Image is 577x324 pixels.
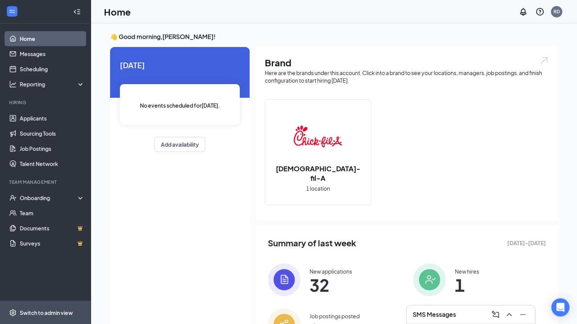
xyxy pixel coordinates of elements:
[306,184,330,193] span: 1 location
[518,310,527,319] svg: Minimize
[413,310,456,319] h3: SMS Messages
[489,308,502,321] button: ComposeMessage
[503,308,515,321] button: ChevronUp
[507,239,546,247] span: [DATE] - [DATE]
[265,69,549,84] div: Here are the brands under this account. Click into a brand to see your locations, managers, job p...
[517,308,529,321] button: Minimize
[539,56,549,65] img: open.6027fd2a22e1237b5b06.svg
[8,8,16,15] svg: WorkstreamLogo
[413,263,446,296] img: icon
[20,126,85,141] a: Sourcing Tools
[20,46,85,61] a: Messages
[310,312,360,320] div: Job postings posted
[20,111,85,126] a: Applicants
[553,8,560,15] div: RD
[310,278,352,292] span: 32
[20,221,85,236] a: DocumentsCrown
[519,7,528,16] svg: Notifications
[9,194,17,202] svg: UserCheck
[154,137,205,152] button: Add availability
[491,310,500,319] svg: ComposeMessage
[551,298,569,316] div: Open Intercom Messenger
[20,61,85,77] a: Scheduling
[20,141,85,156] a: Job Postings
[73,8,81,16] svg: Collapse
[104,5,131,18] h1: Home
[110,33,558,41] h3: 👋 Good morning, [PERSON_NAME] !
[20,205,85,221] a: Team
[455,278,479,292] span: 1
[20,31,85,46] a: Home
[268,263,300,296] img: icon
[9,309,17,316] svg: Settings
[20,80,85,88] div: Reporting
[20,236,85,251] a: SurveysCrown
[20,156,85,171] a: Talent Network
[294,112,342,161] img: Chick-fil-A
[265,56,549,69] h1: Brand
[268,236,356,250] span: Summary of last week
[9,80,17,88] svg: Analysis
[9,99,83,106] div: Hiring
[120,59,240,71] span: [DATE]
[535,7,544,16] svg: QuestionInfo
[9,179,83,185] div: Team Management
[20,194,78,202] div: Onboarding
[140,101,220,110] span: No events scheduled for [DATE] .
[505,310,514,319] svg: ChevronUp
[310,268,352,275] div: New applications
[20,309,73,316] div: Switch to admin view
[455,268,479,275] div: New hires
[265,164,371,183] h2: [DEMOGRAPHIC_DATA]-fil-A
